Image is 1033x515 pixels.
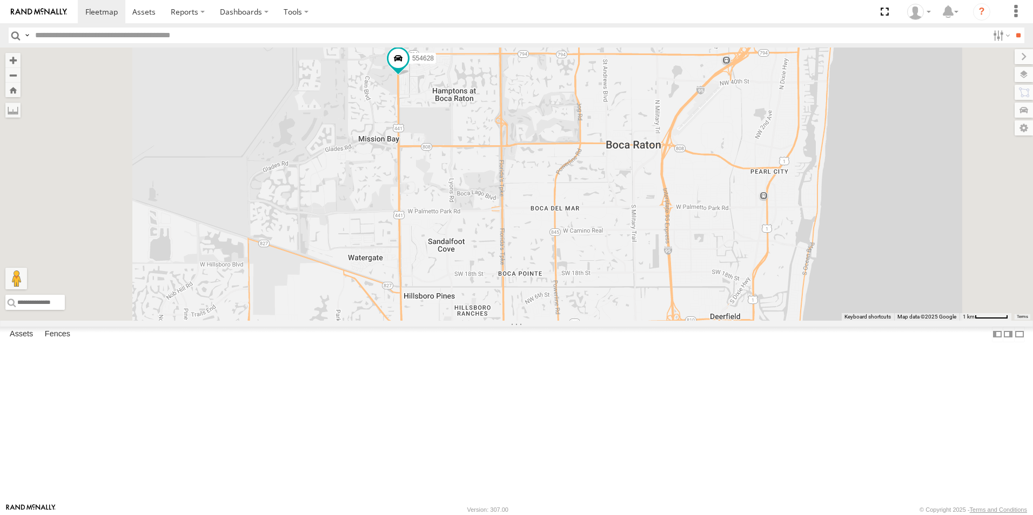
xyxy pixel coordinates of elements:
[5,268,27,289] button: Drag Pegman onto the map to open Street View
[5,53,21,67] button: Zoom in
[23,28,31,43] label: Search Query
[1015,120,1033,135] label: Map Settings
[4,327,38,342] label: Assets
[467,506,508,513] div: Version: 307.00
[920,506,1027,513] div: © Copyright 2025 -
[6,504,56,515] a: Visit our Website
[989,28,1012,43] label: Search Filter Options
[992,327,1003,342] label: Dock Summary Table to the Left
[1017,315,1028,319] a: Terms (opens in new tab)
[412,55,434,62] span: 554628
[970,506,1027,513] a: Terms and Conditions
[11,8,67,16] img: rand-logo.svg
[39,327,76,342] label: Fences
[960,313,1011,321] button: Map Scale: 1 km per 58 pixels
[5,103,21,118] label: Measure
[5,83,21,97] button: Zoom Home
[963,314,975,320] span: 1 km
[5,67,21,83] button: Zoom out
[1014,327,1025,342] label: Hide Summary Table
[844,313,891,321] button: Keyboard shortcuts
[1003,327,1014,342] label: Dock Summary Table to the Right
[973,3,990,21] i: ?
[903,4,935,20] div: Chino Castillo
[897,314,956,320] span: Map data ©2025 Google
